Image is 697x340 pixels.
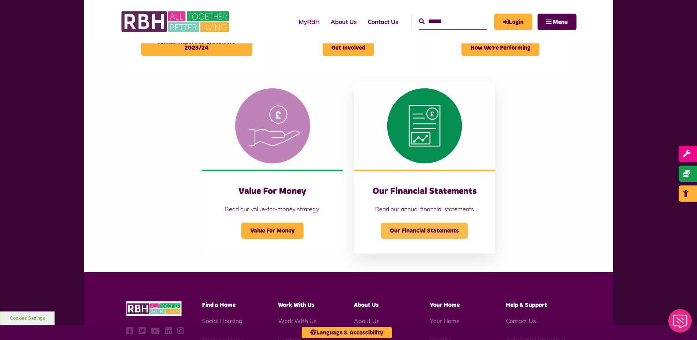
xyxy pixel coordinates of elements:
[354,82,495,170] img: Financial Statement
[202,82,343,254] a: Value For Money Read our value-for-money strategy. Value For Money
[126,301,182,316] img: RBH
[323,40,374,56] span: Get Involved
[369,186,480,197] h3: Our Financial Statements
[278,317,317,325] a: Work With Us
[241,223,303,239] span: Value For Money
[381,223,468,239] span: Our Financial Statements
[217,186,328,197] h3: Value For Money
[354,82,495,254] a: Our Financial Statements Read our annual financial statements Our Financial Statements
[494,14,532,30] a: MyRBH
[293,12,325,32] a: MyRBH
[325,12,362,32] a: About Us
[538,14,576,30] button: Navigation
[506,317,536,325] a: Contact Us
[369,205,480,213] p: Read our annual financial statements
[430,317,460,325] a: Your Home
[354,302,379,308] span: About Us
[121,7,231,36] img: RBH
[202,317,242,325] a: Social Housing - open in a new tab
[141,34,252,56] span: Annual Report to Customers 2023/24
[217,205,328,213] p: Read our value-for-money strategy.
[278,302,315,308] span: Work With Us
[664,307,697,340] iframe: Netcall Web Assistant for live chat
[362,12,404,32] a: Contact Us
[553,19,568,25] span: Menu
[202,82,343,170] img: Value For Money
[202,302,236,308] span: Find a Home
[302,327,392,338] button: Language & Accessibility
[419,14,487,29] input: Search
[506,302,547,308] span: Help & Support
[354,317,380,325] a: About Us
[461,40,539,56] span: How We're Performing
[430,302,460,308] span: Your Home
